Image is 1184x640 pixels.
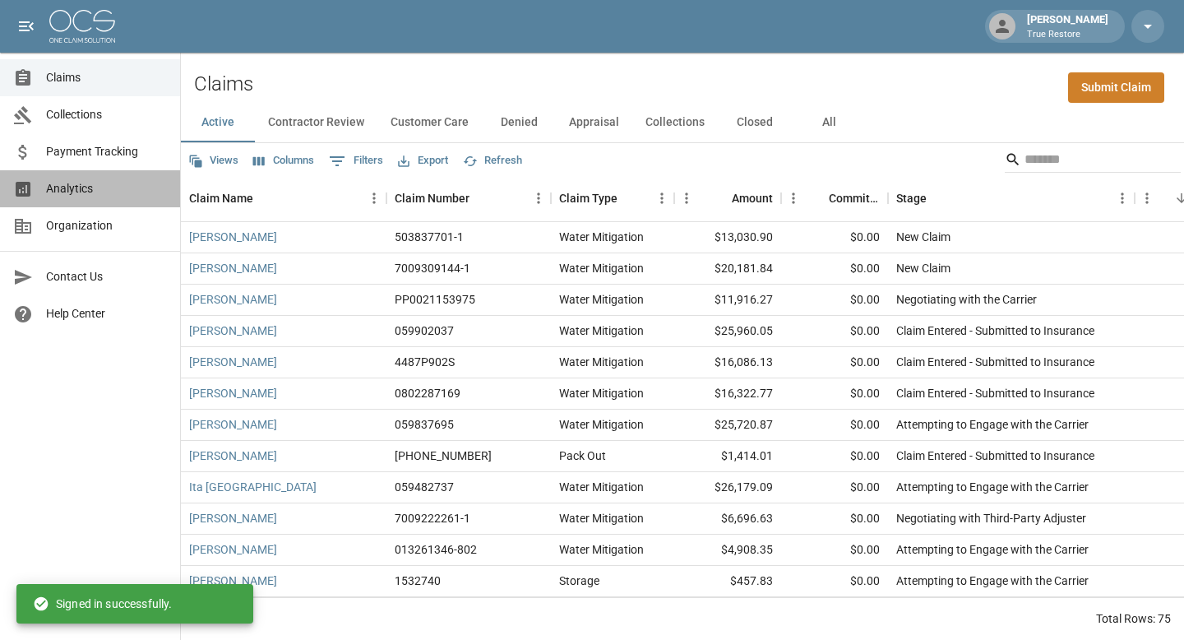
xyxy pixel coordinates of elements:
[395,416,454,433] div: 059837695
[632,103,718,142] button: Collections
[781,253,888,285] div: $0.00
[46,217,167,234] span: Organization
[49,10,115,43] img: ocs-logo-white-transparent.png
[709,187,732,210] button: Sort
[559,229,644,245] div: Water Mitigation
[781,566,888,597] div: $0.00
[674,503,781,535] div: $6,696.63
[189,573,277,589] a: [PERSON_NAME]
[184,148,243,174] button: Views
[395,260,470,276] div: 7009309144-1
[1020,12,1115,41] div: [PERSON_NAME]
[896,291,1037,308] div: Negotiating with the Carrier
[362,186,386,211] button: Menu
[559,260,644,276] div: Water Mitigation
[189,354,277,370] a: [PERSON_NAME]
[559,448,606,464] div: Pack Out
[896,541,1089,558] div: Attempting to Engage with the Carrier
[551,175,674,221] div: Claim Type
[189,260,277,276] a: [PERSON_NAME]
[674,253,781,285] div: $20,181.84
[194,72,253,96] h2: Claims
[253,187,276,210] button: Sort
[189,416,277,433] a: [PERSON_NAME]
[482,103,556,142] button: Denied
[896,573,1089,589] div: Attempting to Engage with the Carrier
[556,103,632,142] button: Appraisal
[189,541,277,558] a: [PERSON_NAME]
[1110,186,1135,211] button: Menu
[395,541,477,558] div: 013261346-802
[781,410,888,441] div: $0.00
[181,175,386,221] div: Claim Name
[781,186,806,211] button: Menu
[459,148,526,174] button: Refresh
[888,175,1135,221] div: Stage
[395,448,492,464] div: 01-008-926686
[781,222,888,253] div: $0.00
[674,175,781,221] div: Amount
[559,322,644,339] div: Water Mitigation
[189,175,253,221] div: Claim Name
[1096,610,1171,627] div: Total Rows: 75
[674,410,781,441] div: $25,720.87
[896,448,1094,464] div: Claim Entered - Submitted to Insurance
[896,229,950,245] div: New Claim
[395,291,475,308] div: PP0021153975
[896,260,950,276] div: New Claim
[718,103,792,142] button: Closed
[394,148,452,174] button: Export
[559,175,617,221] div: Claim Type
[189,322,277,339] a: [PERSON_NAME]
[395,322,454,339] div: 059902037
[33,589,172,619] div: Signed in successfully.
[46,180,167,197] span: Analytics
[650,186,674,211] button: Menu
[559,573,599,589] div: Storage
[559,291,644,308] div: Water Mitigation
[781,441,888,472] div: $0.00
[181,103,1184,142] div: dynamic tabs
[189,229,277,245] a: [PERSON_NAME]
[896,385,1094,401] div: Claim Entered - Submitted to Insurance
[806,187,829,210] button: Sort
[46,143,167,160] span: Payment Tracking
[395,573,441,589] div: 1532740
[395,385,460,401] div: 0802287169
[781,503,888,535] div: $0.00
[255,103,377,142] button: Contractor Review
[896,479,1089,495] div: Attempting to Engage with the Carrier
[674,222,781,253] div: $13,030.90
[732,175,773,221] div: Amount
[1005,146,1181,176] div: Search
[10,10,43,43] button: open drawer
[395,354,455,370] div: 4487P902S
[46,305,167,322] span: Help Center
[896,322,1094,339] div: Claim Entered - Submitted to Insurance
[189,385,277,401] a: [PERSON_NAME]
[46,106,167,123] span: Collections
[781,378,888,410] div: $0.00
[674,285,781,316] div: $11,916.27
[1068,72,1164,103] a: Submit Claim
[674,441,781,472] div: $1,414.01
[896,175,927,221] div: Stage
[896,510,1086,526] div: Negotiating with Third-Party Adjuster
[674,186,699,211] button: Menu
[395,175,469,221] div: Claim Number
[1027,28,1108,42] p: True Restore
[395,510,470,526] div: 7009222261-1
[395,229,464,245] div: 503837701-1
[189,291,277,308] a: [PERSON_NAME]
[559,479,644,495] div: Water Mitigation
[559,354,644,370] div: Water Mitigation
[377,103,482,142] button: Customer Care
[781,175,888,221] div: Committed Amount
[559,416,644,433] div: Water Mitigation
[181,103,255,142] button: Active
[526,186,551,211] button: Menu
[674,566,781,597] div: $457.83
[674,347,781,378] div: $16,086.13
[325,148,387,174] button: Show filters
[674,378,781,410] div: $16,322.77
